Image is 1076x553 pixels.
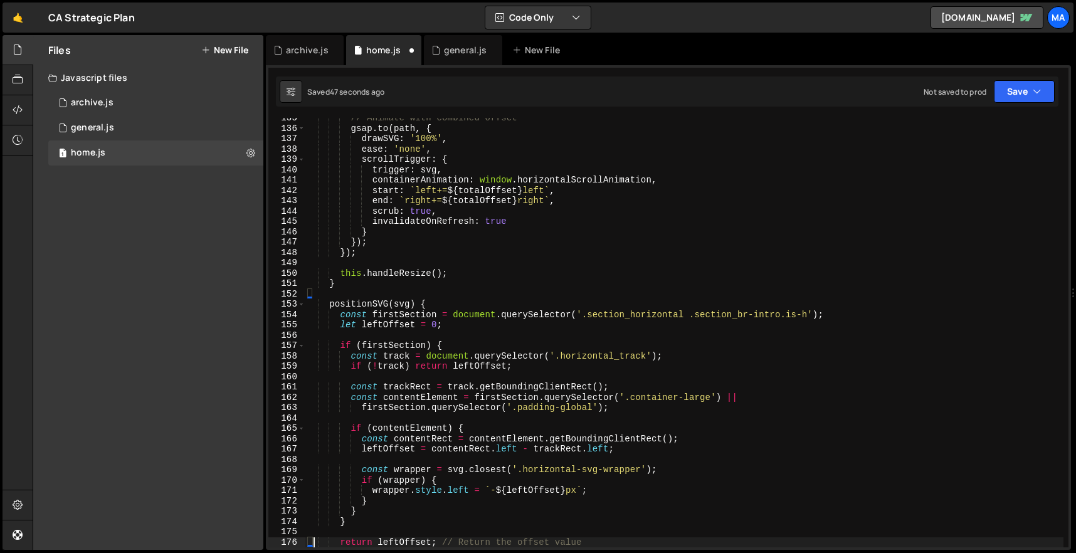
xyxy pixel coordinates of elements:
a: [DOMAIN_NAME] [931,6,1043,29]
button: Save [994,80,1055,103]
div: 17131/47267.js [48,140,263,166]
div: 147 [268,237,305,248]
div: 173 [268,506,305,517]
div: 159 [268,361,305,372]
div: 162 [268,392,305,403]
div: 174 [268,517,305,527]
div: New File [512,44,565,56]
div: 145 [268,216,305,227]
div: 17131/47521.js [48,90,263,115]
div: 135 [268,113,305,124]
div: Saved [307,87,384,97]
div: home.js [366,44,401,56]
button: Code Only [485,6,591,29]
div: 17131/47264.js [48,115,263,140]
div: 154 [268,310,305,320]
div: general.js [444,44,487,56]
div: 146 [268,227,305,238]
div: 158 [268,351,305,362]
div: 161 [268,382,305,392]
div: 152 [268,289,305,300]
div: 151 [268,278,305,289]
div: 153 [268,299,305,310]
h2: Files [48,43,71,57]
div: 140 [268,165,305,176]
div: 172 [268,496,305,507]
div: 164 [268,413,305,424]
div: 175 [268,527,305,537]
div: 167 [268,444,305,455]
div: 139 [268,154,305,165]
a: Ma [1047,6,1070,29]
button: New File [201,45,248,55]
div: 141 [268,175,305,186]
div: 148 [268,248,305,258]
div: 137 [268,134,305,144]
div: 47 seconds ago [330,87,384,97]
div: 168 [268,455,305,465]
div: 163 [268,403,305,413]
div: 144 [268,206,305,217]
div: 149 [268,258,305,268]
div: 143 [268,196,305,206]
a: 🤙 [3,3,33,33]
div: home.js [71,147,105,159]
span: 1 [59,149,66,159]
div: 150 [268,268,305,279]
div: 157 [268,340,305,351]
div: 166 [268,434,305,445]
div: Javascript files [33,65,263,90]
div: archive.js [71,97,113,108]
div: 171 [268,485,305,496]
div: 136 [268,124,305,134]
div: 155 [268,320,305,330]
div: 176 [268,537,305,548]
div: 170 [268,475,305,486]
div: 165 [268,423,305,434]
div: CA Strategic Plan [48,10,135,25]
div: 169 [268,465,305,475]
div: 156 [268,330,305,341]
div: Not saved to prod [924,87,986,97]
div: general.js [71,122,114,134]
div: 160 [268,372,305,382]
div: 138 [268,144,305,155]
div: archive.js [286,44,329,56]
div: 142 [268,186,305,196]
